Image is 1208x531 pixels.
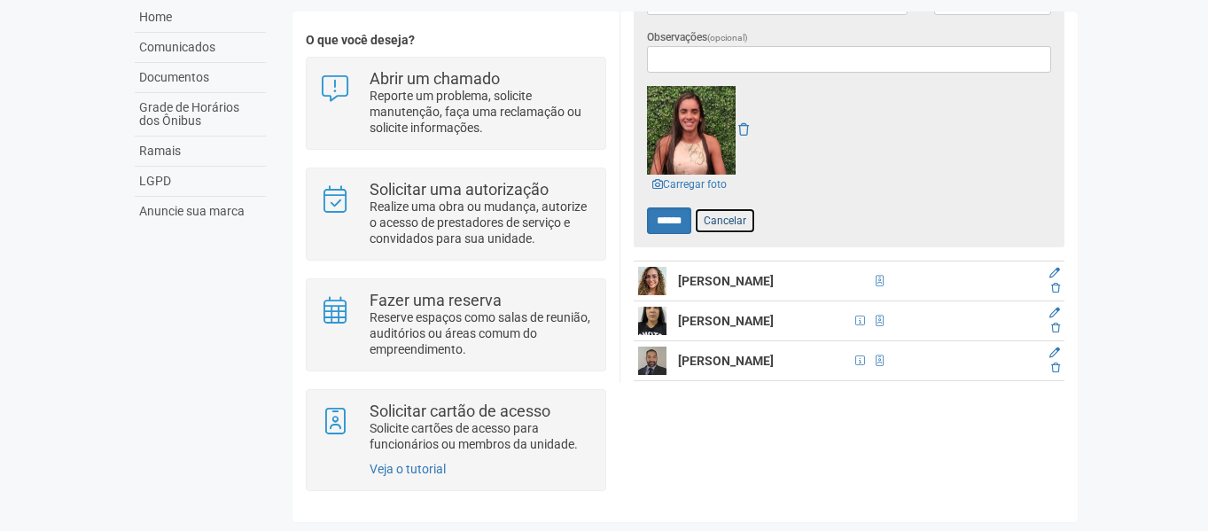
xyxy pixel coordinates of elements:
strong: Fazer uma reserva [370,291,502,309]
a: Excluir membro [1051,362,1060,374]
p: Reporte um problema, solicite manutenção, faça uma reclamação ou solicite informações. [370,88,592,136]
a: Comunicados [135,33,266,63]
a: Solicitar cartão de acesso Solicite cartões de acesso para funcionários ou membros da unidade. [320,403,592,452]
p: Realize uma obra ou mudança, autorize o acesso de prestadores de serviço e convidados para sua un... [370,199,592,246]
a: Remover [738,122,749,137]
a: Solicitar uma autorização Realize uma obra ou mudança, autorize o acesso de prestadores de serviç... [320,182,592,246]
a: Grade de Horários dos Ônibus [135,93,266,137]
p: Reserve espaços como salas de reunião, auditórios ou áreas comum do empreendimento. [370,309,592,357]
a: Anuncie sua marca [135,197,266,226]
a: Abrir um chamado Reporte um problema, solicite manutenção, faça uma reclamação ou solicite inform... [320,71,592,136]
span: (opcional) [707,33,748,43]
a: Carregar foto [647,175,732,194]
a: Editar membro [1049,267,1060,279]
img: user.png [638,347,666,375]
a: Editar membro [1049,347,1060,359]
strong: Solicitar uma autorização [370,180,549,199]
a: Excluir membro [1051,322,1060,334]
a: Excluir membro [1051,282,1060,294]
label: Observações [647,29,748,46]
strong: Solicitar cartão de acesso [370,402,550,420]
img: user.png [638,267,666,295]
h4: O que você deseja? [306,34,606,47]
a: LGPD [135,167,266,197]
img: GetFile [647,86,736,175]
strong: [PERSON_NAME] [678,274,774,288]
strong: [PERSON_NAME] [678,314,774,328]
strong: Abrir um chamado [370,69,500,88]
strong: [PERSON_NAME] [678,354,774,368]
a: Veja o tutorial [370,462,446,476]
a: Fazer uma reserva Reserve espaços como salas de reunião, auditórios ou áreas comum do empreendime... [320,293,592,357]
img: user.png [638,307,666,335]
a: Cancelar [694,207,756,234]
a: Home [135,3,266,33]
a: Ramais [135,137,266,167]
a: Documentos [135,63,266,93]
a: Editar membro [1049,307,1060,319]
p: Solicite cartões de acesso para funcionários ou membros da unidade. [370,420,592,452]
